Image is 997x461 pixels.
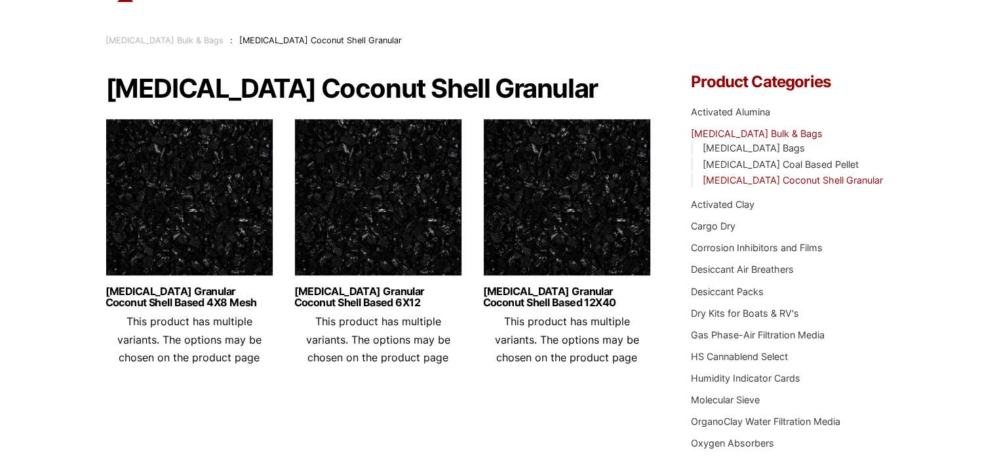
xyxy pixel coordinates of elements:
[691,372,800,384] a: Humidity Indicator Cards
[294,119,462,283] img: Activated Carbon Mesh Granular
[691,351,788,362] a: HS Cannablend Select
[106,286,273,308] a: [MEDICAL_DATA] Granular Coconut Shell Based 4X8 Mesh
[106,74,652,103] h1: [MEDICAL_DATA] Coconut Shell Granular
[106,119,273,283] img: Activated Carbon Mesh Granular
[691,437,774,449] a: Oxygen Absorbers
[691,416,840,427] a: OrganoClay Water Filtration Media
[106,35,224,45] a: [MEDICAL_DATA] Bulk & Bags
[691,242,823,253] a: Corrosion Inhibitors and Films
[483,286,651,308] a: [MEDICAL_DATA] Granular Coconut Shell Based 12X40
[483,119,651,283] img: Activated Carbon Mesh Granular
[702,159,858,170] a: [MEDICAL_DATA] Coal Based Pellet
[294,286,462,308] a: [MEDICAL_DATA] Granular Coconut Shell Based 6X12
[702,174,882,186] a: [MEDICAL_DATA] Coconut Shell Granular
[691,106,770,117] a: Activated Alumina
[691,220,735,231] a: Cargo Dry
[306,315,450,363] span: This product has multiple variants. The options may be chosen on the product page
[230,35,233,45] span: :
[495,315,639,363] span: This product has multiple variants. The options may be chosen on the product page
[239,35,402,45] span: [MEDICAL_DATA] Coconut Shell Granular
[691,286,764,297] a: Desiccant Packs
[691,74,891,90] h4: Product Categories
[702,142,804,153] a: [MEDICAL_DATA] Bags
[117,315,262,363] span: This product has multiple variants. The options may be chosen on the product page
[691,329,825,340] a: Gas Phase-Air Filtration Media
[691,128,823,139] a: [MEDICAL_DATA] Bulk & Bags
[691,199,754,210] a: Activated Clay
[691,394,760,405] a: Molecular Sieve
[691,308,799,319] a: Dry Kits for Boats & RV's
[691,264,794,275] a: Desiccant Air Breathers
